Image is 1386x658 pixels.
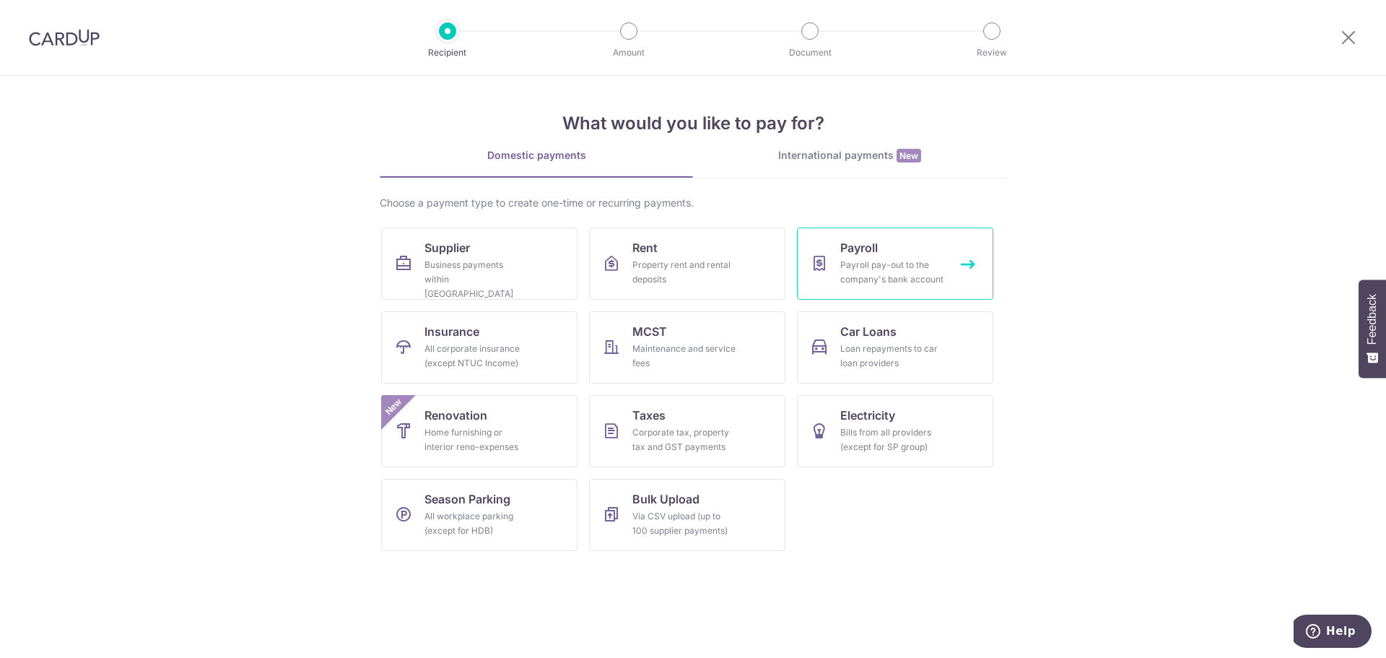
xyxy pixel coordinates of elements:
[632,323,667,340] span: MCST
[632,425,736,454] div: Corporate tax, property tax and GST payments
[757,46,863,60] p: Document
[840,425,944,454] div: Bills from all providers (except for SP group)
[1359,280,1386,378] button: Feedback - Show survey
[797,311,993,384] a: Car LoansLoan repayments to car loan providers
[424,258,528,301] div: Business payments within [GEOGRAPHIC_DATA]
[938,46,1045,60] p: Review
[897,149,921,163] span: New
[840,407,895,424] span: Electricity
[424,323,479,340] span: Insurance
[632,407,666,424] span: Taxes
[424,509,528,538] div: All workplace parking (except for HDB)
[29,29,100,46] img: CardUp
[424,425,528,454] div: Home furnishing or interior reno-expenses
[589,479,785,551] a: Bulk UploadVia CSV upload (up to 100 supplier payments)
[632,258,736,287] div: Property rent and rental deposits
[1294,615,1372,651] iframe: Opens a widget where you can find more information
[693,148,1006,163] div: International payments
[797,395,993,467] a: ElectricityBills from all providers (except for SP group)
[381,395,577,467] a: RenovationHome furnishing or interior reno-expensesNew
[840,239,878,256] span: Payroll
[575,46,682,60] p: Amount
[1366,294,1379,345] span: Feedback
[380,148,693,163] div: Domestic payments
[424,490,510,508] span: Season Parking
[589,228,785,300] a: RentProperty rent and rental deposits
[424,407,487,424] span: Renovation
[381,479,577,551] a: Season ParkingAll workplace parking (except for HDB)
[632,342,736,371] div: Maintenance and service fees
[632,509,736,538] div: Via CSV upload (up to 100 supplier payments)
[381,228,577,300] a: SupplierBusiness payments within [GEOGRAPHIC_DATA]
[632,239,658,256] span: Rent
[589,311,785,384] a: MCSTMaintenance and service fees
[381,311,577,384] a: InsuranceAll corporate insurance (except NTUC Income)
[840,323,897,340] span: Car Loans
[840,342,944,371] div: Loan repayments to car loan providers
[424,239,470,256] span: Supplier
[382,395,406,419] span: New
[840,258,944,287] div: Payroll pay-out to the company's bank account
[394,46,501,60] p: Recipient
[380,111,1006,137] h4: What would you like to pay for?
[424,342,528,371] div: All corporate insurance (except NTUC Income)
[632,490,699,508] span: Bulk Upload
[797,228,993,300] a: PayrollPayroll pay-out to the company's bank account
[380,196,1006,210] div: Choose a payment type to create one-time or recurring payments.
[589,395,785,467] a: TaxesCorporate tax, property tax and GST payments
